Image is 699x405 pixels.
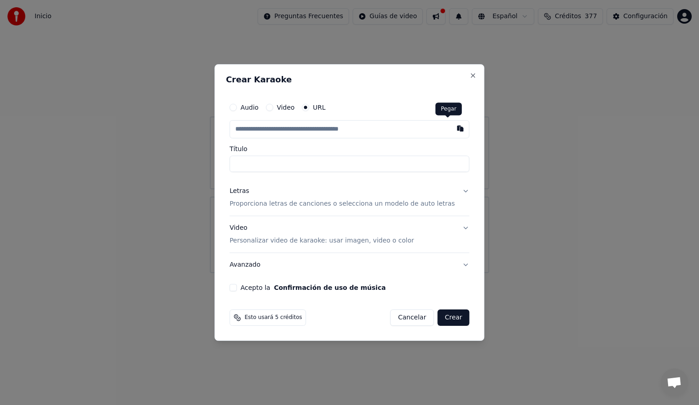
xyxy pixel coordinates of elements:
[313,104,325,111] label: URL
[390,309,434,326] button: Cancelar
[229,236,414,245] p: Personalizar video de karaoke: usar imagen, video o color
[229,223,414,245] div: Video
[229,146,469,152] label: Título
[229,253,469,277] button: Avanzado
[229,179,469,216] button: LetrasProporciona letras de canciones o selecciona un modelo de auto letras
[229,187,249,196] div: Letras
[274,284,386,291] button: Acepto la
[229,216,469,253] button: VideoPersonalizar video de karaoke: usar imagen, video o color
[437,309,469,326] button: Crear
[240,104,258,111] label: Audio
[240,284,385,291] label: Acepto la
[277,104,294,111] label: Video
[229,199,455,208] p: Proporciona letras de canciones o selecciona un modelo de auto letras
[226,76,473,84] h2: Crear Karaoke
[244,314,302,321] span: Esto usará 5 créditos
[436,103,462,116] div: Pegar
